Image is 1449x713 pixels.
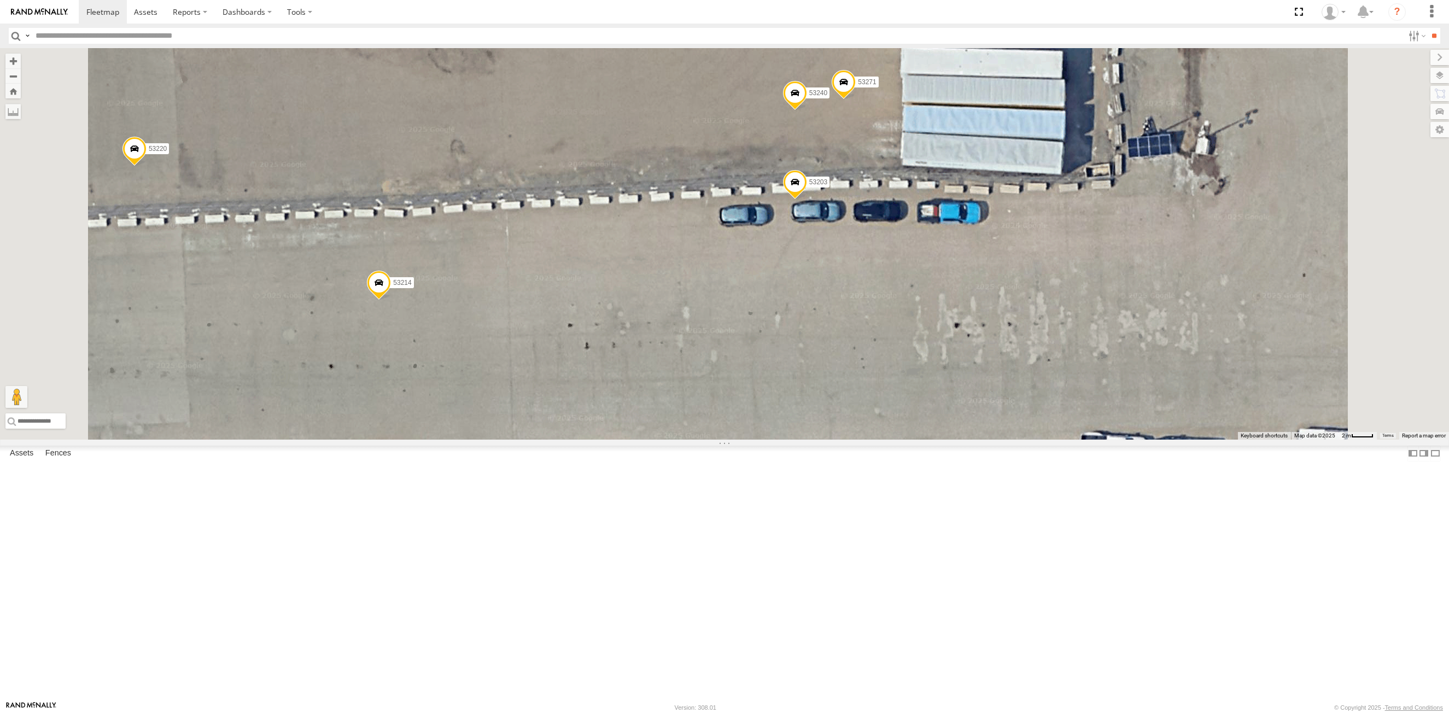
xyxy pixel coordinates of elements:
label: Map Settings [1430,122,1449,137]
label: Dock Summary Table to the Right [1418,446,1429,461]
a: Terms and Conditions [1385,704,1443,711]
button: Drag Pegman onto the map to open Street View [5,386,27,408]
label: Search Filter Options [1404,28,1428,44]
span: 2 m [1342,433,1351,439]
label: Assets [4,446,39,461]
span: 53220 [149,145,167,153]
span: 53214 [393,279,411,287]
label: Dock Summary Table to the Left [1407,446,1418,461]
span: 53271 [858,78,876,86]
button: Zoom out [5,68,21,84]
div: © Copyright 2025 - [1334,704,1443,711]
a: Visit our Website [6,702,56,713]
label: Hide Summary Table [1430,446,1441,461]
label: Search Query [23,28,32,44]
a: Report a map error [1402,433,1446,439]
button: Keyboard shortcuts [1241,432,1288,440]
span: 53203 [809,178,827,186]
button: Map Scale: 2 m per 37 pixels [1339,432,1377,440]
div: Version: 308.01 [675,704,716,711]
label: Measure [5,104,21,119]
span: Map data ©2025 [1294,433,1335,439]
button: Zoom in [5,54,21,68]
img: rand-logo.svg [11,8,68,16]
div: Miky Transport [1318,4,1349,20]
span: 53240 [809,89,827,97]
button: Zoom Home [5,84,21,98]
a: Terms (opens in new tab) [1382,434,1394,438]
label: Fences [40,446,77,461]
i: ? [1388,3,1406,21]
